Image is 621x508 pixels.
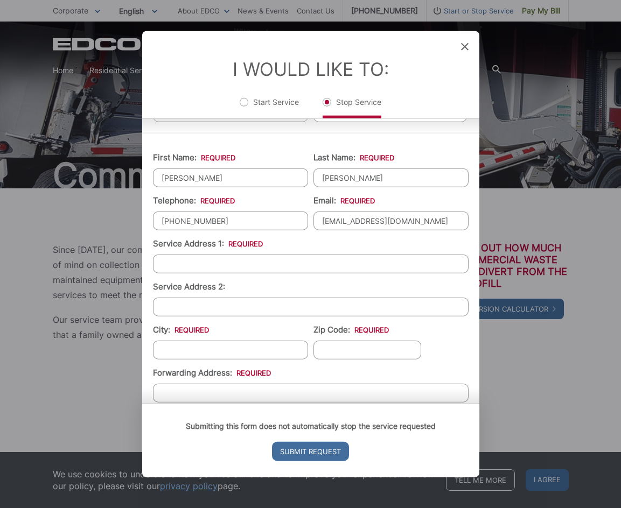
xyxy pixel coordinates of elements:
[240,97,299,118] label: Start Service
[153,239,263,249] label: Service Address 1:
[233,58,389,80] label: I Would Like To:
[313,153,394,163] label: Last Name:
[153,196,235,206] label: Telephone:
[272,441,349,461] input: Submit Request
[323,97,381,118] label: Stop Service
[153,368,271,378] label: Forwarding Address:
[153,153,235,163] label: First Name:
[313,325,389,335] label: Zip Code:
[186,421,436,430] strong: Submitting this form does not automatically stop the service requested
[153,325,209,335] label: City:
[313,196,375,206] label: Email:
[153,282,225,292] label: Service Address 2:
